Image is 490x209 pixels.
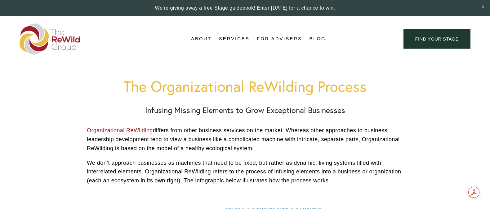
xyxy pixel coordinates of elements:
[219,35,250,43] span: Services
[191,35,212,43] span: About
[191,34,212,44] a: folder dropdown
[87,159,403,185] p: We don’t approach businesses as machines that need to be fixed, but rather as dynamic, living sys...
[257,34,302,44] a: For Advisers
[87,126,403,153] p: differs from other business services on the market. Whereas other approaches to business leadersh...
[87,106,403,115] h2: Infusing Missing Elements to Grow Exceptional Businesses
[87,78,403,94] h1: The Organizational ReWilding Process
[403,29,470,49] a: find your stage
[20,24,80,54] img: The ReWild Group
[219,34,250,44] a: folder dropdown
[309,34,326,44] a: Blog
[87,127,153,133] a: Organizational ReWilding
